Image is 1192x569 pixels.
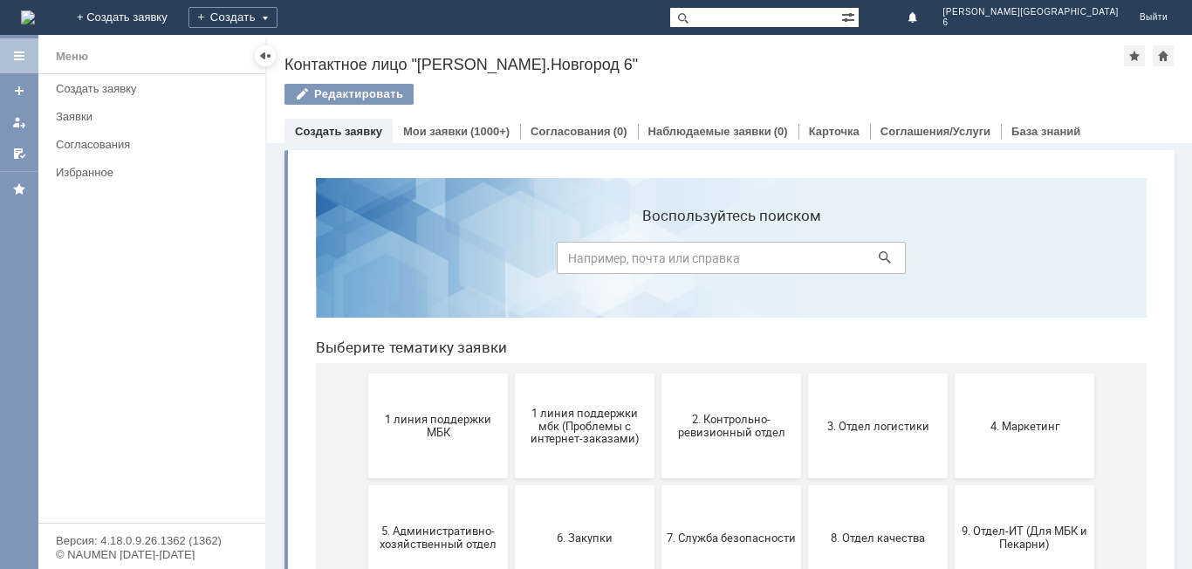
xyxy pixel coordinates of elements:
[1124,45,1145,66] div: Добавить в избранное
[5,140,33,168] a: Мои согласования
[72,478,201,491] span: Бухгалтерия (для мбк)
[49,131,262,158] a: Согласования
[295,125,382,138] a: Создать заявку
[218,242,347,281] span: 1 линия поддержки мбк (Проблемы с интернет-заказами)
[255,43,604,60] label: Воспользуйтесь поиском
[5,77,33,105] a: Создать заявку
[56,138,255,151] div: Согласования
[943,7,1119,17] span: [PERSON_NAME][GEOGRAPHIC_DATA]
[56,166,236,179] div: Избранное
[511,255,641,268] span: 3. Отдел логистики
[1011,125,1080,138] a: База знаний
[470,125,510,138] div: (1000+)
[56,82,255,95] div: Создать заявку
[72,360,201,387] span: 5. Административно-хозяйственный отдел
[809,125,860,138] a: Карточка
[511,367,641,380] span: 8. Отдел качества
[506,321,646,426] button: 8. Отдел качества
[774,125,788,138] div: (0)
[658,255,787,268] span: 4. Маркетинг
[56,549,248,560] div: © NAUMEN [DATE]-[DATE]
[66,433,206,538] button: Бухгалтерия (для мбк)
[255,78,604,110] input: Например, почта или справка
[653,321,792,426] button: 9. Отдел-ИТ (Для МБК и Пекарни)
[943,17,1119,28] span: 6
[880,125,990,138] a: Соглашения/Услуги
[506,209,646,314] button: 3. Отдел логистики
[218,367,347,380] span: 6. Закупки
[360,209,499,314] button: 2. Контрольно-ревизионный отдел
[56,535,248,546] div: Версия: 4.18.0.9.26.1362 (1362)
[653,209,792,314] button: 4. Маркетинг
[56,110,255,123] div: Заявки
[66,209,206,314] button: 1 линия поддержки МБК
[511,478,641,491] span: Отдел-ИТ (Офис)
[21,10,35,24] a: Перейти на домашнюю страницу
[49,75,262,102] a: Создать заявку
[5,108,33,136] a: Мои заявки
[360,433,499,538] button: Отдел-ИТ (Битрикс24 и CRM)
[284,56,1124,73] div: Контактное лицо "[PERSON_NAME].Новгород 6"
[1153,45,1174,66] div: Сделать домашней страницей
[14,175,845,192] header: Выберите тематику заявки
[72,249,201,275] span: 1 линия поддержки МБК
[531,125,611,138] a: Согласования
[188,7,277,28] div: Создать
[841,8,859,24] span: Расширенный поиск
[255,45,276,66] div: Скрыть меню
[213,321,353,426] button: 6. Закупки
[213,433,353,538] button: Отдел ИТ (1С)
[66,321,206,426] button: 5. Административно-хозяйственный отдел
[658,360,787,387] span: 9. Отдел-ИТ (Для МБК и Пекарни)
[653,433,792,538] button: Финансовый отдел
[360,321,499,426] button: 7. Служба безопасности
[658,478,787,491] span: Финансовый отдел
[506,433,646,538] button: Отдел-ИТ (Офис)
[365,367,494,380] span: 7. Служба безопасности
[213,209,353,314] button: 1 линия поддержки мбк (Проблемы с интернет-заказами)
[56,46,88,67] div: Меню
[365,249,494,275] span: 2. Контрольно-ревизионный отдел
[49,103,262,130] a: Заявки
[218,478,347,491] span: Отдел ИТ (1С)
[648,125,771,138] a: Наблюдаемые заявки
[21,10,35,24] img: logo
[613,125,627,138] div: (0)
[403,125,468,138] a: Мои заявки
[365,472,494,498] span: Отдел-ИТ (Битрикс24 и CRM)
